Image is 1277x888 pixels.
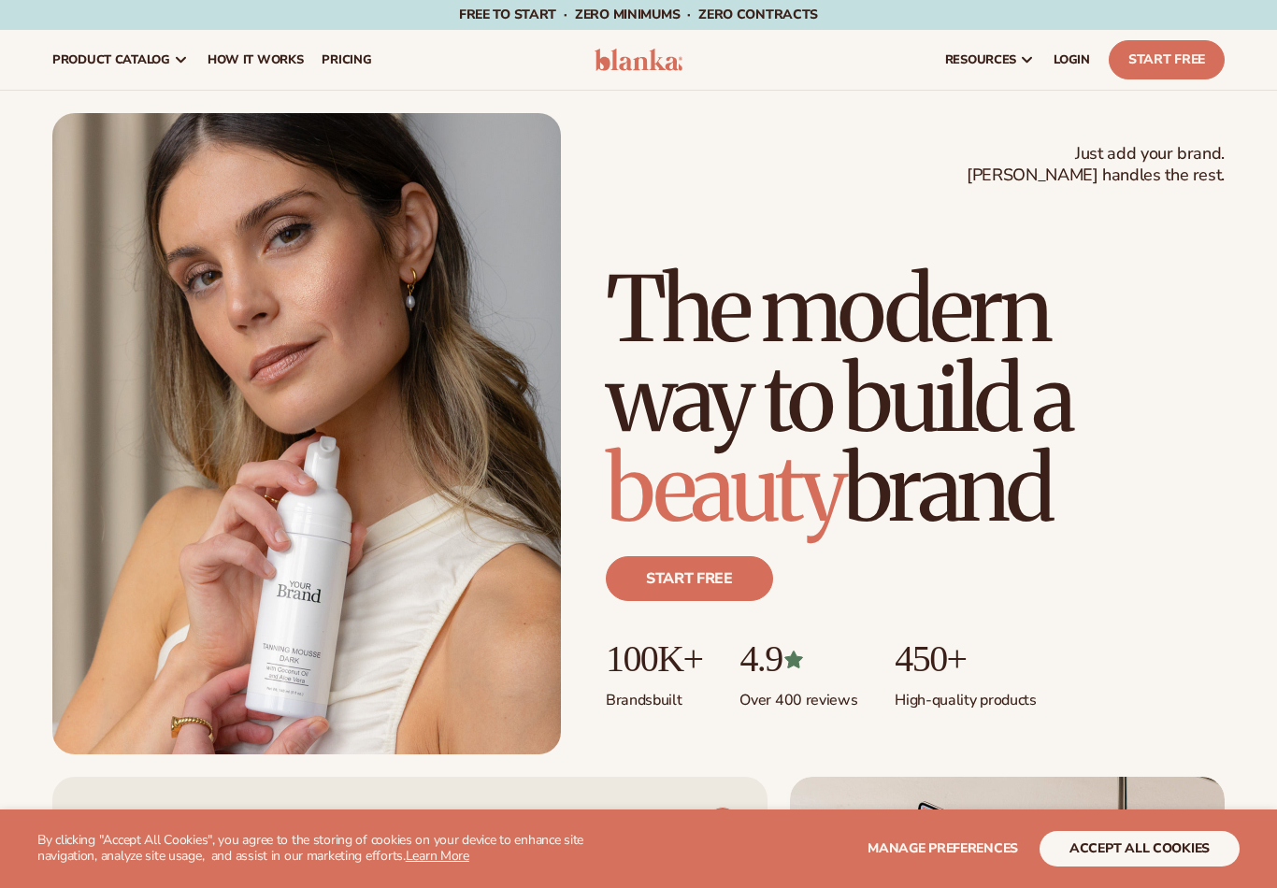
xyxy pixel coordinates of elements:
[895,638,1036,680] p: 450+
[322,52,371,67] span: pricing
[936,30,1044,90] a: resources
[739,680,857,710] p: Over 400 reviews
[198,30,313,90] a: How It Works
[312,30,380,90] a: pricing
[945,52,1016,67] span: resources
[43,30,198,90] a: product catalog
[52,52,170,67] span: product catalog
[739,638,857,680] p: 4.9
[37,833,638,865] p: By clicking "Accept All Cookies", you agree to the storing of cookies on your device to enhance s...
[1054,52,1090,67] span: LOGIN
[895,680,1036,710] p: High-quality products
[606,556,773,601] a: Start free
[1109,40,1225,79] a: Start Free
[606,638,702,680] p: 100K+
[1040,831,1240,867] button: accept all cookies
[606,433,843,545] span: beauty
[967,143,1225,187] span: Just add your brand. [PERSON_NAME] handles the rest.
[208,52,304,67] span: How It Works
[574,807,738,837] a: VIEW PRODUCTS
[606,265,1225,534] h1: The modern way to build a brand
[606,680,702,710] p: Brands built
[459,6,818,23] span: Free to start · ZERO minimums · ZERO contracts
[1044,30,1099,90] a: LOGIN
[868,831,1018,867] button: Manage preferences
[595,49,682,71] img: logo
[52,113,561,754] img: Female holding tanning mousse.
[868,839,1018,857] span: Manage preferences
[406,847,469,865] a: Learn More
